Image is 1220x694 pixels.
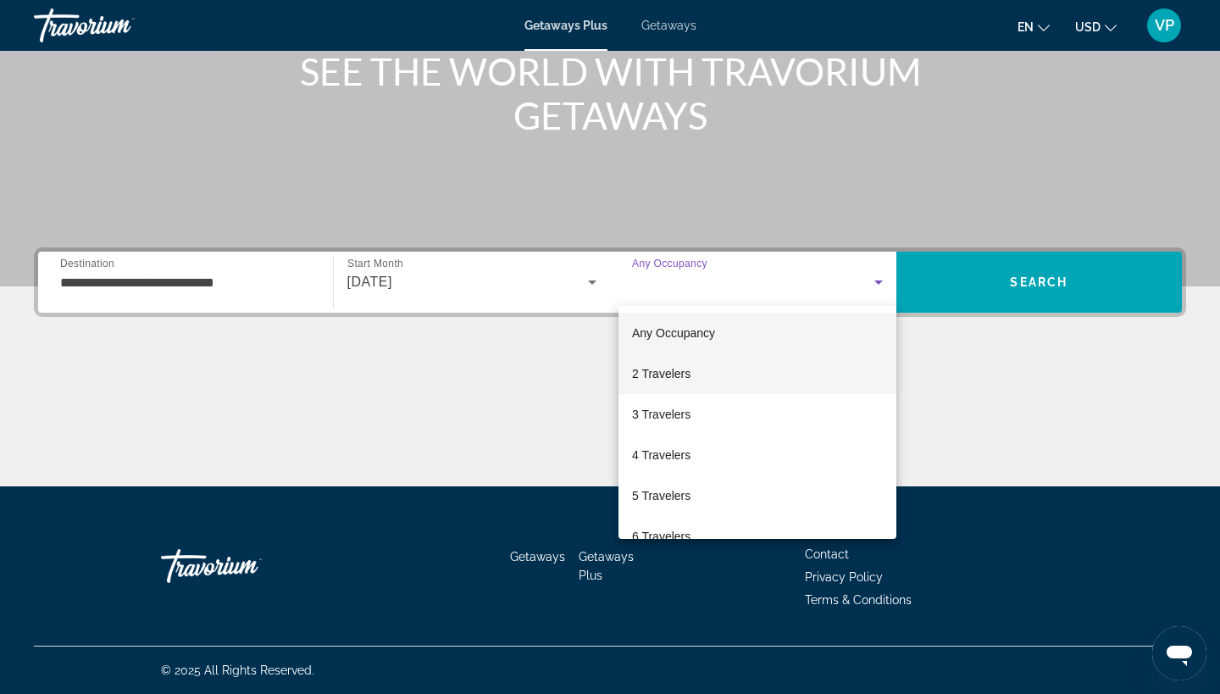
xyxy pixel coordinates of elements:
span: 3 Travelers [632,404,690,425]
iframe: Button to launch messaging window [1152,626,1206,680]
span: 4 Travelers [632,445,690,465]
span: 2 Travelers [632,364,690,384]
span: 5 Travelers [632,486,690,506]
span: Any Occupancy [632,326,715,340]
span: 6 Travelers [632,526,690,547]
